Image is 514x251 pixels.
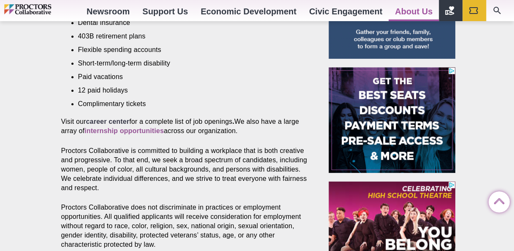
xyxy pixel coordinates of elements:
[78,32,297,41] li: 403B retirement plans
[78,86,297,95] li: 12 paid holidays
[78,99,297,109] li: Complimentary tickets
[329,67,455,173] iframe: Advertisement
[78,72,297,82] li: Paid vacations
[61,117,310,136] p: Visit our for a complete list of job openings We also have a large array of across our organization.
[61,146,310,193] p: Proctors Collaborative is committed to building a workplace that is both creative and progressive...
[78,45,297,55] li: Flexible spending accounts
[61,203,310,249] p: Proctors Collaborative does not discriminate in practices or employment opportunities. All qualif...
[489,192,506,209] a: Back to Top
[4,4,80,14] img: Proctors logo
[78,59,297,68] li: Short-term/long-term disability
[78,18,297,27] li: Dental Insurance
[84,127,164,134] a: internship opportunities
[232,118,234,125] strong: .
[86,118,129,125] a: career center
